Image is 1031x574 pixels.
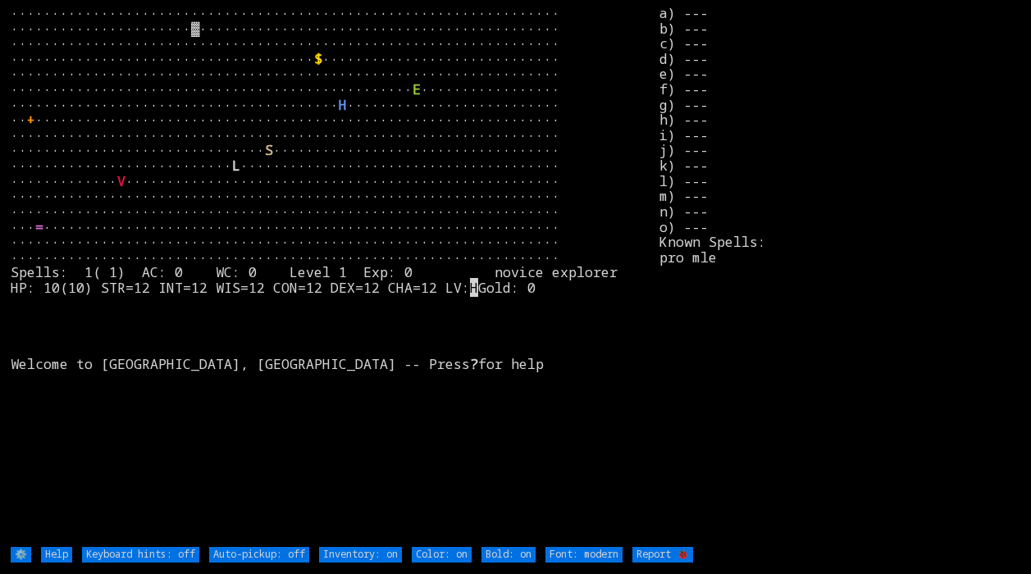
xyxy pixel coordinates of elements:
[412,547,472,563] input: Color: on
[41,547,72,563] input: Help
[659,6,1020,545] stats: a) --- b) --- c) --- d) --- e) --- f) --- g) --- h) --- i) --- j) --- k) --- l) --- m) --- n) ---...
[632,547,693,563] input: Report 🐞
[11,547,31,563] input: ⚙️
[470,354,478,373] b: ?
[545,547,623,563] input: Font: modern
[481,547,536,563] input: Bold: on
[209,547,309,563] input: Auto-pickup: off
[117,171,125,190] font: V
[82,547,199,563] input: Keyboard hints: off
[232,156,240,175] font: L
[35,217,43,236] font: =
[413,80,421,98] font: E
[319,547,402,563] input: Inventory: on
[470,278,478,297] mark: H
[11,6,660,545] larn: ··································································· ······················▓······...
[27,110,35,129] font: +
[265,140,273,159] font: S
[314,49,322,68] font: $
[339,95,347,114] font: H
